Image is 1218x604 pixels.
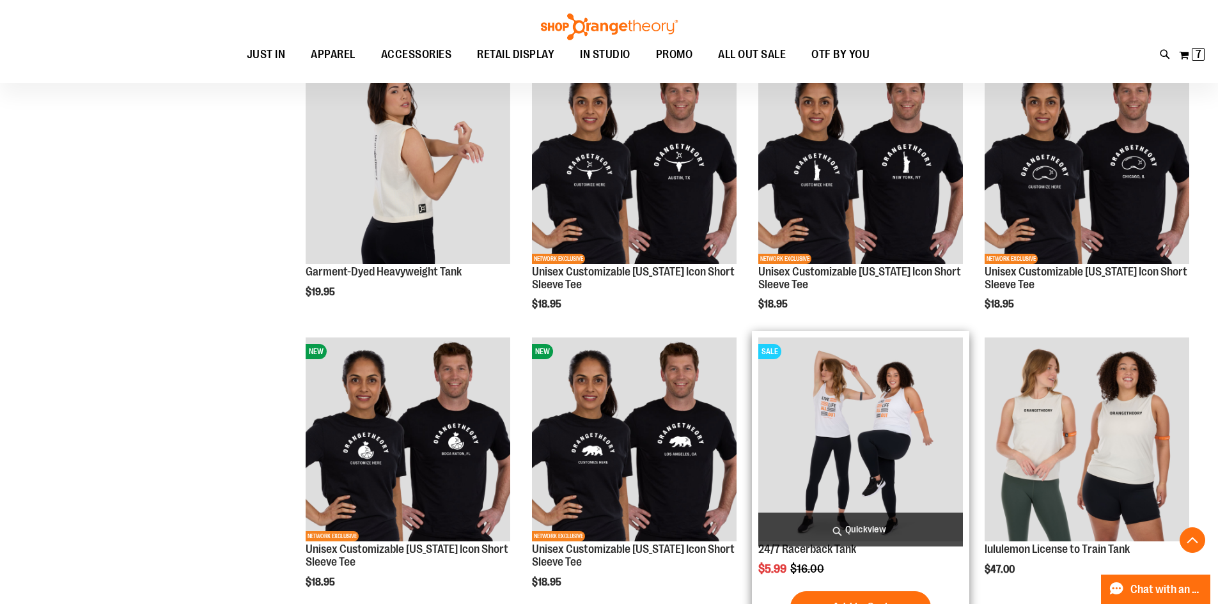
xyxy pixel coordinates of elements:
img: OTF City Unisex New York Icon SS Tee Black [758,59,963,264]
a: OTF City Unisex Texas Icon SS Tee BlackNEWNETWORK EXCLUSIVE [532,59,737,266]
span: $18.95 [306,577,337,588]
span: $18.95 [532,577,563,588]
a: OTF City Unisex Illinois Icon SS Tee BlackNEWNETWORK EXCLUSIVE [985,59,1189,266]
span: NETWORK EXCLUSIVE [532,254,585,264]
img: 24/7 Racerback Tank [758,337,963,542]
span: $19.95 [306,286,337,298]
a: Unisex Customizable [US_STATE] Icon Short Sleeve Tee [306,543,508,568]
div: product [978,53,1196,343]
img: Shop Orangetheory [539,13,680,40]
a: OTF City Unisex California Icon SS Tee BlackNEWNETWORK EXCLUSIVE [532,337,737,544]
span: $18.95 [532,298,563,310]
a: Unisex Customizable [US_STATE] Icon Short Sleeve Tee [532,265,735,291]
span: $5.99 [758,562,788,575]
div: product [526,53,743,343]
div: product [299,53,517,330]
span: ALL OUT SALE [718,40,786,69]
a: 24/7 Racerback Tank [758,543,856,555]
span: NEW [306,344,327,359]
a: lululemon License to Train Tank [985,543,1130,555]
a: 24/7 Racerback TankSALE [758,337,963,544]
span: IN STUDIO [580,40,630,69]
span: ACCESSORIES [381,40,452,69]
a: Garment-Dyed Heavyweight Tank [306,59,510,266]
span: OTF BY YOU [811,40,870,69]
a: OTF City Unisex Florida Icon SS Tee BlackNEWNETWORK EXCLUSIVE [306,337,510,544]
span: $16.00 [790,562,826,575]
span: RETAIL DISPLAY [477,40,554,69]
img: OTF City Unisex Texas Icon SS Tee Black [532,59,737,264]
a: OTF City Unisex New York Icon SS Tee BlackNEWNETWORK EXCLUSIVE [758,59,963,266]
div: product [752,53,969,343]
a: Unisex Customizable [US_STATE] Icon Short Sleeve Tee [532,543,735,568]
span: NETWORK EXCLUSIVE [985,254,1038,264]
span: $18.95 [758,298,790,310]
span: APPAREL [311,40,355,69]
span: NETWORK EXCLUSIVE [306,531,359,541]
span: NETWORK EXCLUSIVE [532,531,585,541]
button: Back To Top [1180,527,1205,553]
a: Unisex Customizable [US_STATE] Icon Short Sleeve Tee [985,265,1187,291]
span: $47.00 [985,564,1017,575]
span: $18.95 [985,298,1016,310]
a: Unisex Customizable [US_STATE] Icon Short Sleeve Tee [758,265,961,291]
span: NETWORK EXCLUSIVE [758,254,811,264]
span: NEW [532,344,553,359]
img: OTF City Unisex California Icon SS Tee Black [532,337,737,542]
img: OTF City Unisex Illinois Icon SS Tee Black [985,59,1189,264]
span: PROMO [656,40,693,69]
a: Quickview [758,513,963,546]
a: Garment-Dyed Heavyweight Tank [306,265,462,278]
span: Chat with an Expert [1130,584,1203,596]
img: Main view of 2024 Convention lululemon License to Train [985,337,1189,542]
img: OTF City Unisex Florida Icon SS Tee Black [306,337,510,542]
span: 7 [1196,48,1201,61]
span: SALE [758,344,781,359]
button: Chat with an Expert [1101,575,1211,604]
a: Main view of 2024 Convention lululemon License to Train [985,337,1189,544]
span: JUST IN [247,40,286,69]
img: Garment-Dyed Heavyweight Tank [306,59,510,264]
